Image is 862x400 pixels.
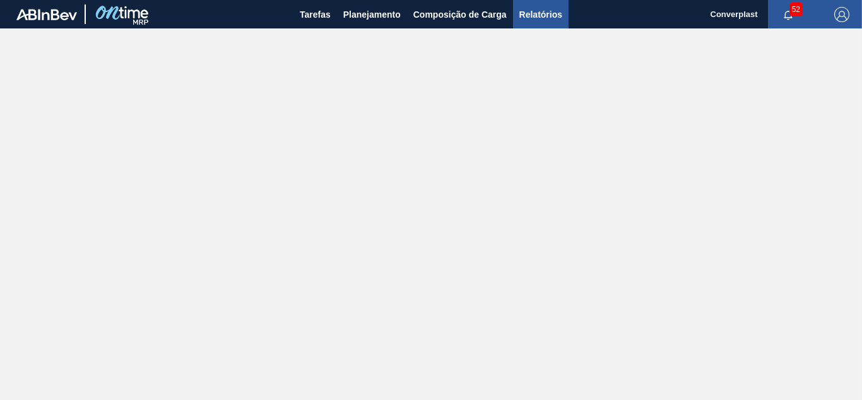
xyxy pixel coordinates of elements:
span: Tarefas [300,7,331,22]
img: Logout [834,7,849,22]
button: Notificações [768,6,808,23]
span: Planejamento [343,7,401,22]
img: TNhmsLtSVTkK8tSr43FrP2fwEKptu5GPRR3wAAAABJRU5ErkJggg== [16,9,77,20]
span: 52 [789,3,803,16]
span: Relatórios [519,7,562,22]
span: Composição de Carga [413,7,507,22]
